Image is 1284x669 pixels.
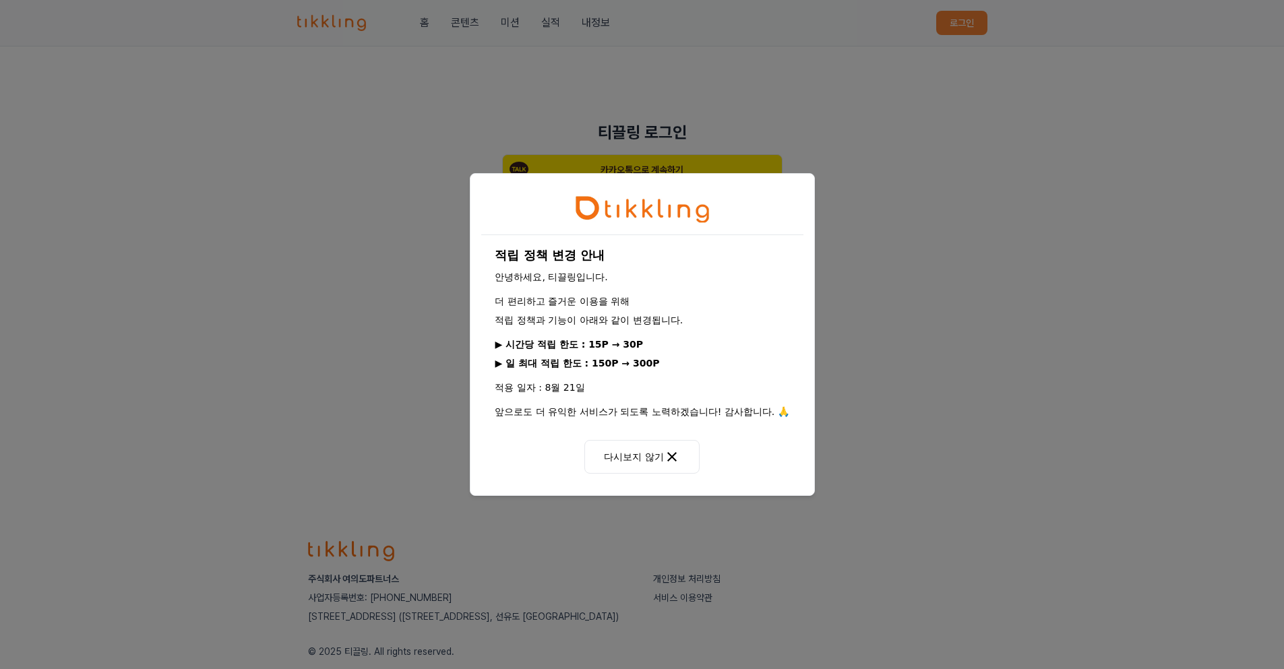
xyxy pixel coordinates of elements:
[495,294,789,308] p: 더 편리하고 즐거운 이용을 위해
[495,270,789,284] p: 안녕하세요, 티끌링입니다.
[495,405,789,418] p: 앞으로도 더 유익한 서비스가 되도록 노력하겠습니다! 감사합니다. 🙏
[495,381,789,394] p: 적용 일자 : 8월 21일
[495,313,789,327] p: 적립 정책과 기능이 아래와 같이 변경됩니다.
[575,195,710,224] img: tikkling_character
[495,246,789,265] h1: 적립 정책 변경 안내
[584,440,699,474] button: 다시보지 않기
[495,338,789,351] p: ▶ 시간당 적립 한도 : 15P → 30P
[495,356,789,370] p: ▶ 일 최대 적립 한도 : 150P → 300P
